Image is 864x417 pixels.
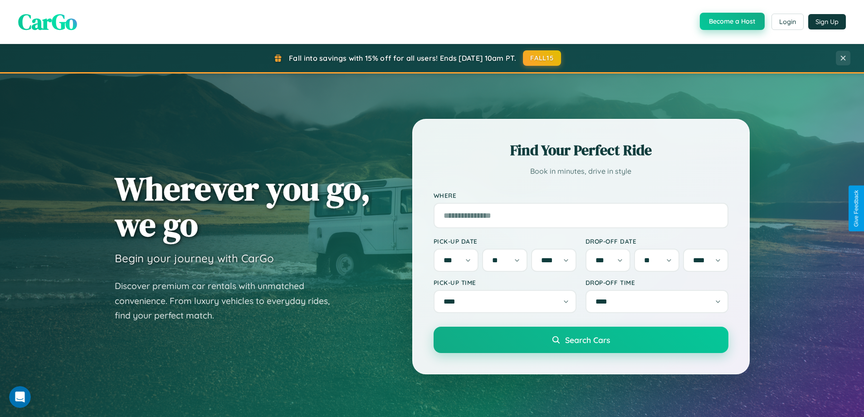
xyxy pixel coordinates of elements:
p: Book in minutes, drive in style [434,165,728,178]
label: Drop-off Date [586,237,728,245]
iframe: Intercom live chat [9,386,31,408]
h3: Begin your journey with CarGo [115,251,274,265]
button: Search Cars [434,327,728,353]
span: Search Cars [565,335,610,345]
label: Pick-up Date [434,237,576,245]
button: Sign Up [808,14,846,29]
button: Login [771,14,804,30]
div: Give Feedback [853,190,859,227]
p: Discover premium car rentals with unmatched convenience. From luxury vehicles to everyday rides, ... [115,279,342,323]
label: Pick-up Time [434,279,576,286]
span: Fall into savings with 15% off for all users! Ends [DATE] 10am PT. [289,54,516,63]
button: Become a Host [700,13,765,30]
label: Where [434,191,728,199]
label: Drop-off Time [586,279,728,286]
h2: Find Your Perfect Ride [434,140,728,160]
button: FALL15 [523,50,561,66]
span: CarGo [18,7,77,37]
h1: Wherever you go, we go [115,171,371,242]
